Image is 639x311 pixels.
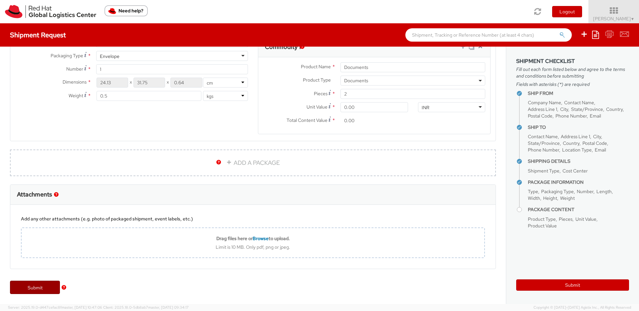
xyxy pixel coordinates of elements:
span: Address Line 1 [561,134,590,140]
span: Location Type [562,147,592,153]
span: ▼ [631,16,635,22]
img: rh-logistics-00dfa346123c4ec078e1.svg [5,5,96,18]
a: Submit [10,281,60,294]
span: Country [563,140,579,146]
span: Server: 2025.19.0-d447cefac8f [8,305,102,310]
span: master, [DATE] 09:34:17 [148,305,189,310]
span: Unit Value [575,216,596,222]
button: Need help? [105,5,148,16]
span: X [165,78,170,88]
input: Height [170,78,202,88]
span: Dimensions [63,79,87,85]
span: Shipment Type [528,168,559,174]
h4: Shipping Details [528,159,629,164]
span: Email [595,147,606,153]
span: Total Content Value [287,117,327,123]
span: Postal Code [582,140,607,146]
a: ADD A PACKAGE [10,150,496,176]
span: Country [606,106,623,112]
span: Address Line 1 [528,106,557,112]
span: Phone Number [528,147,559,153]
span: Number [66,66,83,72]
span: City [593,134,601,140]
span: [PERSON_NAME] [593,16,635,22]
span: Browse [253,235,269,241]
span: Contact Name [528,134,558,140]
span: Documents [344,78,482,84]
span: State/Province [528,140,560,146]
span: Fill out each form listed below and agree to the terms and conditions before submitting [516,66,629,79]
div: Add any other attachments (e.g. photo of packaged shipment, event labels, etc.) [21,215,485,222]
span: Product Name [301,64,331,70]
span: City [560,106,568,112]
span: Pieces [559,216,572,222]
div: Limit is 10 MB. Only pdf, png or jpeg. [22,244,484,250]
div: INR [422,104,429,111]
span: Copyright © [DATE]-[DATE] Agistix Inc., All Rights Reserved [533,305,631,310]
span: Company Name [528,100,561,106]
span: Type [528,188,538,194]
h3: Commodity 1 [265,44,301,50]
span: Unit Value [307,104,327,110]
input: Shipment, Tracking or Reference Number (at least 4 chars) [405,28,572,42]
span: State/Province [571,106,603,112]
span: Contact Name [564,100,594,106]
h4: Package Content [528,207,629,212]
h4: Package Information [528,180,629,185]
span: Client: 2025.18.0-5db8ab7 [103,305,189,310]
span: Pieces [314,91,327,97]
span: Fields with asterisks (*) are required [516,81,629,88]
span: Height [543,195,557,201]
span: Phone Number [555,113,587,119]
h3: Shipment Checklist [516,58,629,64]
span: Postal Code [528,113,552,119]
span: Width [528,195,540,201]
button: Submit [516,279,629,291]
b: Drag files here or to upload. [216,235,290,241]
span: Product Type [303,77,331,83]
input: Length [97,78,128,88]
span: master, [DATE] 10:47:06 [62,305,102,310]
span: Weight [69,93,83,99]
h4: Shipment Request [10,31,66,39]
span: Product Value [528,223,557,229]
h4: Ship From [528,91,629,96]
span: Length [596,188,612,194]
span: Email [590,113,601,119]
h4: Ship To [528,125,629,130]
h3: Attachments [17,191,52,198]
span: Packaging Type [51,53,83,59]
div: Envelope [100,53,119,60]
span: Packaging Type [541,188,574,194]
span: Documents [340,76,485,86]
span: Number [577,188,593,194]
span: Cost Center [562,168,588,174]
button: Logout [552,6,582,17]
span: Weight [560,195,575,201]
span: Product Type [528,216,556,222]
input: Width [133,78,165,88]
span: X [128,78,133,88]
